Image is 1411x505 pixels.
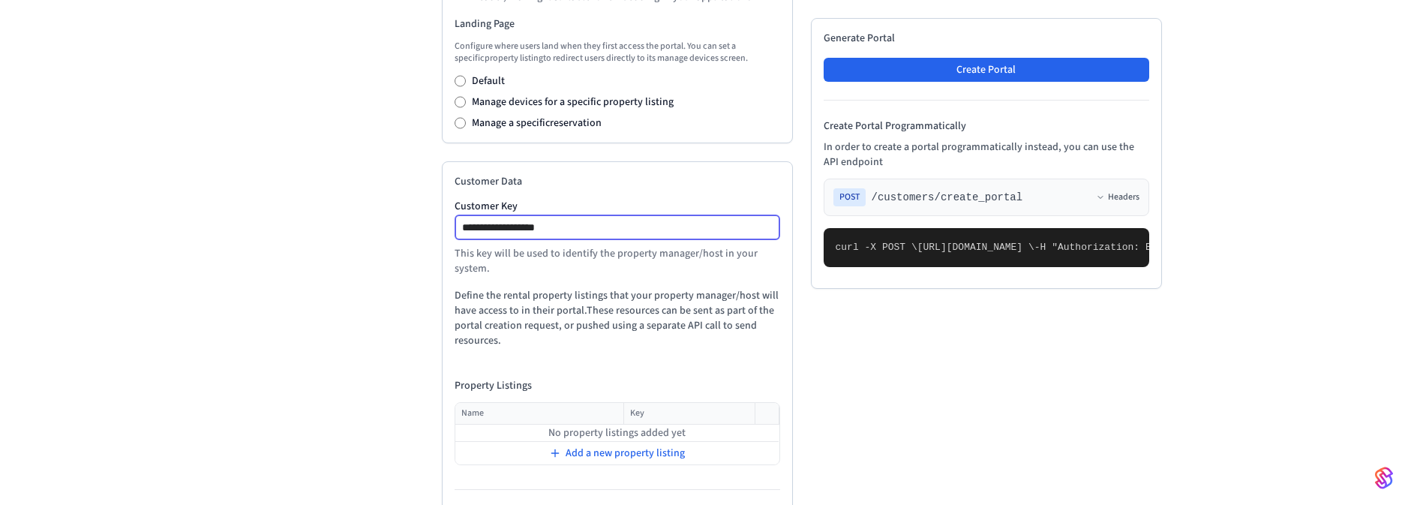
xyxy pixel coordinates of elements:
[824,58,1149,82] button: Create Portal
[455,246,780,276] p: This key will be used to identify the property manager/host in your system.
[455,425,779,442] td: No property listings added yet
[472,74,505,89] label: Default
[1034,242,1315,253] span: -H "Authorization: Bearer seam_api_key_123456" \
[836,242,917,253] span: curl -X POST \
[455,201,780,212] label: Customer Key
[455,378,780,393] h4: Property Listings
[1375,466,1393,490] img: SeamLogoGradient.69752ec5.svg
[455,174,780,189] h2: Customer Data
[455,403,624,425] th: Name
[455,288,780,348] p: Define the rental property listings that your property manager/host will have access to in their ...
[917,242,1034,253] span: [URL][DOMAIN_NAME] \
[455,41,780,65] p: Configure where users land when they first access the portal. You can set a specific property lis...
[455,17,780,32] h3: Landing Page
[824,119,1149,134] h4: Create Portal Programmatically
[824,140,1149,170] p: In order to create a portal programmatically instead, you can use the API endpoint
[872,190,1023,205] span: /customers/create_portal
[472,95,674,110] label: Manage devices for a specific property listing
[624,403,755,425] th: Key
[824,31,1149,46] h2: Generate Portal
[833,188,866,206] span: POST
[1096,191,1139,203] button: Headers
[472,116,602,131] label: Manage a specific reservation
[566,446,685,461] span: Add a new property listing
